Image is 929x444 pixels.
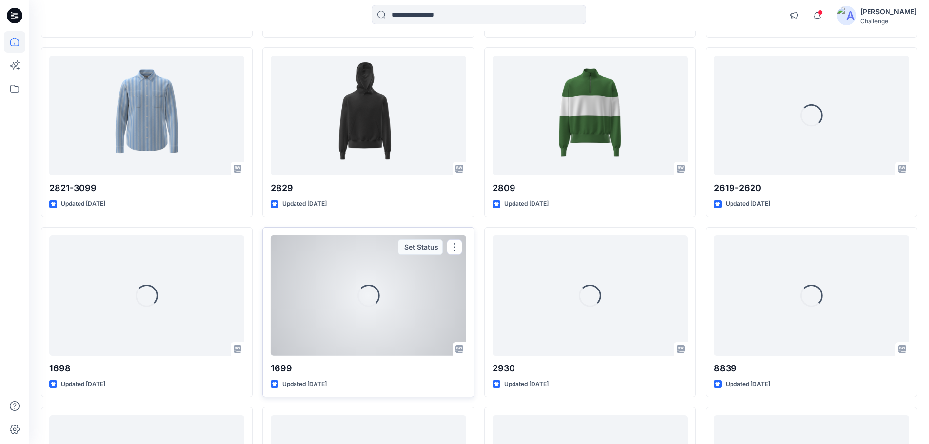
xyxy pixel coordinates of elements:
p: 1698 [49,362,244,375]
p: 8839 [714,362,909,375]
p: 2829 [271,181,466,195]
a: 2829 [271,56,466,176]
p: 1699 [271,362,466,375]
a: 2821-3099 [49,56,244,176]
a: 2809 [493,56,688,176]
p: 2930 [493,362,688,375]
p: 2809 [493,181,688,195]
p: Updated [DATE] [61,379,105,389]
p: Updated [DATE] [504,379,549,389]
div: Challenge [860,18,917,25]
p: Updated [DATE] [282,199,327,209]
p: Updated [DATE] [282,379,327,389]
p: Updated [DATE] [726,199,770,209]
div: [PERSON_NAME] [860,6,917,18]
p: 2619-2620 [714,181,909,195]
img: avatar [837,6,856,25]
p: Updated [DATE] [504,199,549,209]
p: Updated [DATE] [726,379,770,389]
p: Updated [DATE] [61,199,105,209]
p: 2821-3099 [49,181,244,195]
